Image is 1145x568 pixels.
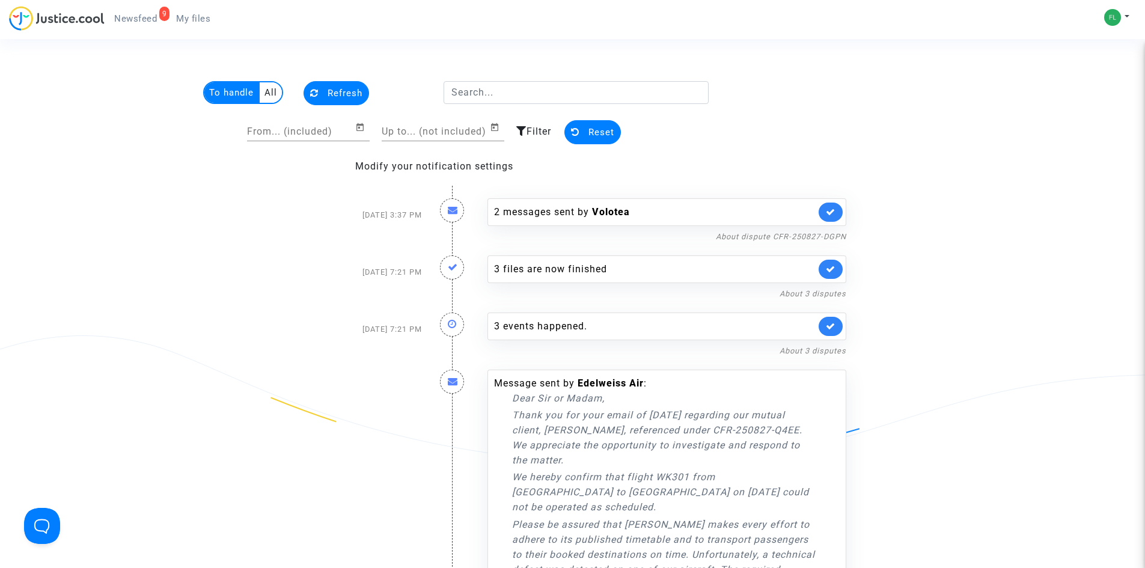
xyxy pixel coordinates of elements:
div: [DATE] 7:21 PM [290,301,431,358]
div: [DATE] 3:37 PM [290,186,431,243]
div: 3 files are now finished [494,262,816,276]
button: Open calendar [355,120,370,135]
b: Volotea [592,206,630,218]
span: Reset [588,127,614,138]
span: Refresh [328,88,362,99]
div: 2 messages sent by [494,205,816,219]
button: Refresh [304,81,369,105]
p: Thank you for your email of [DATE] regarding our mutual client, [PERSON_NAME], referenced under C... [512,408,816,468]
button: Reset [564,120,621,144]
multi-toggle-item: To handle [204,82,260,103]
p: Dear Sir or Madam, [512,391,816,406]
button: Open calendar [490,120,504,135]
b: Edelweiss Air [578,377,644,389]
a: My files [166,10,220,28]
div: 3 events happened. [494,319,816,334]
a: About 3 disputes [780,289,846,298]
div: [DATE] 7:21 PM [290,243,431,301]
img: jc-logo.svg [9,6,105,31]
img: 27626d57a3ba4a5b969f53e3f2c8e71c [1104,9,1121,26]
span: My files [176,13,210,24]
span: Newsfeed [114,13,157,24]
input: Search... [444,81,709,104]
iframe: Help Scout Beacon - Open [24,508,60,544]
div: 9 [159,7,170,21]
a: Modify your notification settings [355,160,513,172]
multi-toggle-item: All [260,82,282,103]
a: About 3 disputes [780,346,846,355]
span: Filter [527,126,551,137]
a: About dispute CFR-250827-DGPN [716,232,846,241]
a: 9Newsfeed [105,10,166,28]
p: We hereby confirm that flight WK301 from [GEOGRAPHIC_DATA] to [GEOGRAPHIC_DATA] on [DATE] could n... [512,469,816,515]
